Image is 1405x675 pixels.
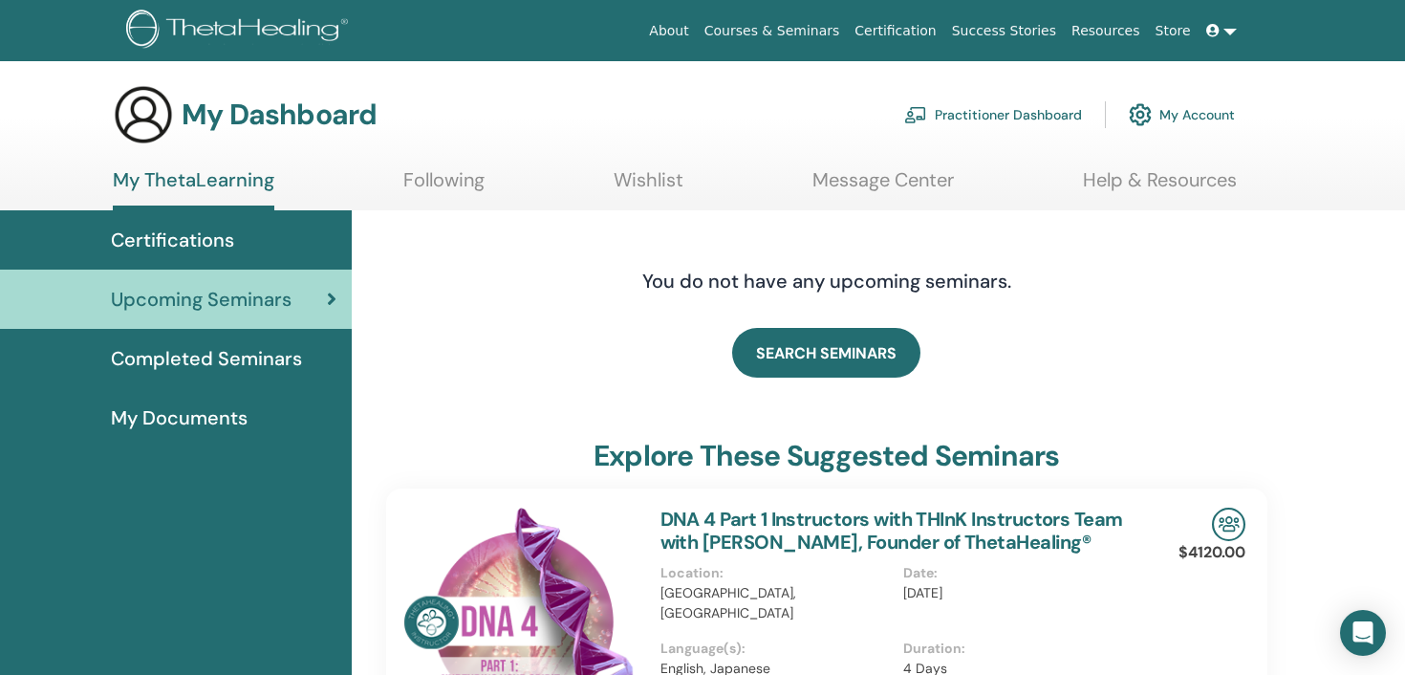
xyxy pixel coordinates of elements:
[1178,541,1245,564] p: $4120.00
[660,583,892,623] p: [GEOGRAPHIC_DATA], [GEOGRAPHIC_DATA]
[126,10,355,53] img: logo.png
[697,13,848,49] a: Courses & Seminars
[526,270,1128,293] h4: You do not have any upcoming seminars.
[182,98,377,132] h3: My Dashboard
[1212,508,1245,541] img: In-Person Seminar
[1148,13,1199,49] a: Store
[732,328,920,378] a: SEARCH SEMINARS
[594,439,1059,473] h3: explore these suggested seminars
[113,168,274,210] a: My ThetaLearning
[903,563,1135,583] p: Date :
[1129,98,1152,131] img: cog.svg
[113,84,174,145] img: generic-user-icon.jpg
[1083,168,1237,206] a: Help & Resources
[641,13,696,49] a: About
[1129,94,1235,136] a: My Account
[903,583,1135,603] p: [DATE]
[904,94,1082,136] a: Practitioner Dashboard
[756,343,897,363] span: SEARCH SEMINARS
[944,13,1064,49] a: Success Stories
[660,639,892,659] p: Language(s) :
[111,403,248,432] span: My Documents
[614,168,683,206] a: Wishlist
[111,226,234,254] span: Certifications
[111,285,292,314] span: Upcoming Seminars
[660,507,1123,555] a: DNA 4 Part 1 Instructors with THInK Instructors Team with [PERSON_NAME], Founder of ThetaHealing®
[660,563,892,583] p: Location :
[903,639,1135,659] p: Duration :
[812,168,954,206] a: Message Center
[1064,13,1148,49] a: Resources
[904,106,927,123] img: chalkboard-teacher.svg
[1340,610,1386,656] div: Open Intercom Messenger
[111,344,302,373] span: Completed Seminars
[847,13,943,49] a: Certification
[403,168,485,206] a: Following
